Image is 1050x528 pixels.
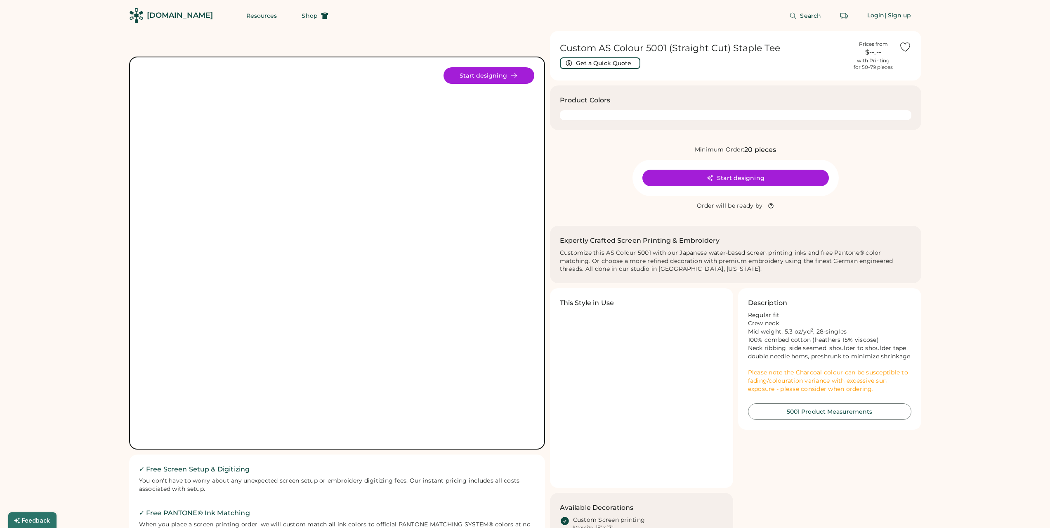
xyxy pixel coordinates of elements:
[748,311,911,393] div: Regular fit Crew neck Mid weight, 5.3 oz/yd , 28-singles 100% combed cotton (heathers 15% viscose...
[644,395,721,472] img: yH5BAEAAAAALAAAAAABAAEAAAIBRAA7
[151,67,523,439] img: AS Colour 5001 Product Image
[644,314,721,391] img: yH5BAEAAAAALAAAAAABAAEAAAIBRAA7
[292,7,338,24] button: Shop
[859,41,888,47] div: Prices from
[836,7,852,24] button: Retrieve an order
[129,8,144,23] img: Rendered Logo - Screens
[573,516,645,524] div: Custom Screen printing
[560,43,848,54] h1: Custom AS Colour 5001 (Straight Cut) Staple Tee
[236,7,287,24] button: Resources
[562,314,639,391] img: yH5BAEAAAAALAAAAAABAAEAAAIBRAA7
[867,12,885,20] div: Login
[811,327,813,333] sup: 2
[444,67,534,84] button: Start designing
[151,67,523,439] div: 5001 Style Image
[560,95,611,105] h3: Product Colors
[853,47,894,57] div: $--.--
[748,369,910,393] font: Please note the Charcoal colour can be susceptible to fading/colouration variance with excessive ...
[560,236,720,246] h2: Expertly Crafted Screen Printing & Embroidery
[139,508,535,518] h2: ✓ Free PANTONE® Ink Matching
[697,202,763,210] div: Order will be ready by
[139,464,535,474] h2: ✓ Free Screen Setup & Digitizing
[147,10,213,21] div: [DOMAIN_NAME]
[748,298,788,308] h3: Description
[695,146,745,154] div: Minimum Order:
[560,249,911,274] div: Customize this AS Colour 5001 with our Japanese water-based screen printing inks and free Pantone...
[779,7,831,24] button: Search
[560,503,634,513] h3: Available Decorations
[885,12,911,20] div: | Sign up
[560,57,640,69] button: Get a Quick Quote
[139,477,535,493] div: You don't have to worry about any unexpected screen setup or embroidery digitizing fees. Our inst...
[302,13,317,19] span: Shop
[854,57,893,71] div: with Printing for 50-79 pieces
[562,395,639,472] img: yH5BAEAAAAALAAAAAABAAEAAAIBRAA7
[800,13,821,19] span: Search
[642,170,829,186] button: Start designing
[748,403,911,420] button: 5001 Product Measurements
[560,298,614,308] h3: This Style in Use
[744,145,776,155] div: 20 pieces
